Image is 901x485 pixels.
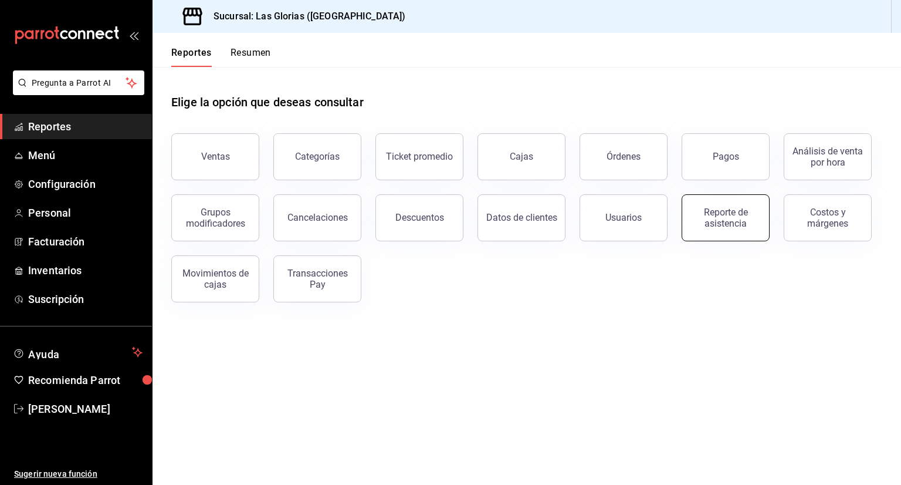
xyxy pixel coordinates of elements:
[580,194,668,241] button: Usuarios
[689,207,762,229] div: Reporte de asistencia
[179,207,252,229] div: Grupos modificadores
[784,194,872,241] button: Costos y márgenes
[179,268,252,290] div: Movimientos de cajas
[287,212,348,223] div: Cancelaciones
[791,146,864,168] div: Análisis de venta por hora
[375,133,463,180] button: Ticket promedio
[28,262,143,278] span: Inventarios
[28,234,143,250] span: Facturación
[395,212,444,223] div: Descuentos
[28,345,127,359] span: Ayuda
[28,401,143,417] span: [PERSON_NAME]
[14,468,143,480] span: Sugerir nueva función
[605,212,642,223] div: Usuarios
[201,151,230,162] div: Ventas
[375,194,463,241] button: Descuentos
[477,194,565,241] button: Datos de clientes
[28,147,143,163] span: Menú
[386,151,453,162] div: Ticket promedio
[28,372,143,388] span: Recomienda Parrot
[171,133,259,180] button: Ventas
[281,268,354,290] div: Transacciones Pay
[171,194,259,241] button: Grupos modificadores
[607,151,641,162] div: Órdenes
[32,77,126,89] span: Pregunta a Parrot AI
[295,151,340,162] div: Categorías
[171,47,271,67] div: navigation tabs
[171,93,364,111] h1: Elige la opción que deseas consultar
[28,176,143,192] span: Configuración
[273,194,361,241] button: Cancelaciones
[510,151,533,162] div: Cajas
[486,212,557,223] div: Datos de clientes
[682,133,770,180] button: Pagos
[273,133,361,180] button: Categorías
[231,47,271,67] button: Resumen
[273,255,361,302] button: Transacciones Pay
[28,119,143,134] span: Reportes
[129,31,138,40] button: open_drawer_menu
[477,133,565,180] button: Cajas
[28,291,143,307] span: Suscripción
[8,85,144,97] a: Pregunta a Parrot AI
[171,47,212,67] button: Reportes
[28,205,143,221] span: Personal
[13,70,144,95] button: Pregunta a Parrot AI
[580,133,668,180] button: Órdenes
[784,133,872,180] button: Análisis de venta por hora
[713,151,739,162] div: Pagos
[204,9,405,23] h3: Sucursal: Las Glorias ([GEOGRAPHIC_DATA])
[682,194,770,241] button: Reporte de asistencia
[791,207,864,229] div: Costos y márgenes
[171,255,259,302] button: Movimientos de cajas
